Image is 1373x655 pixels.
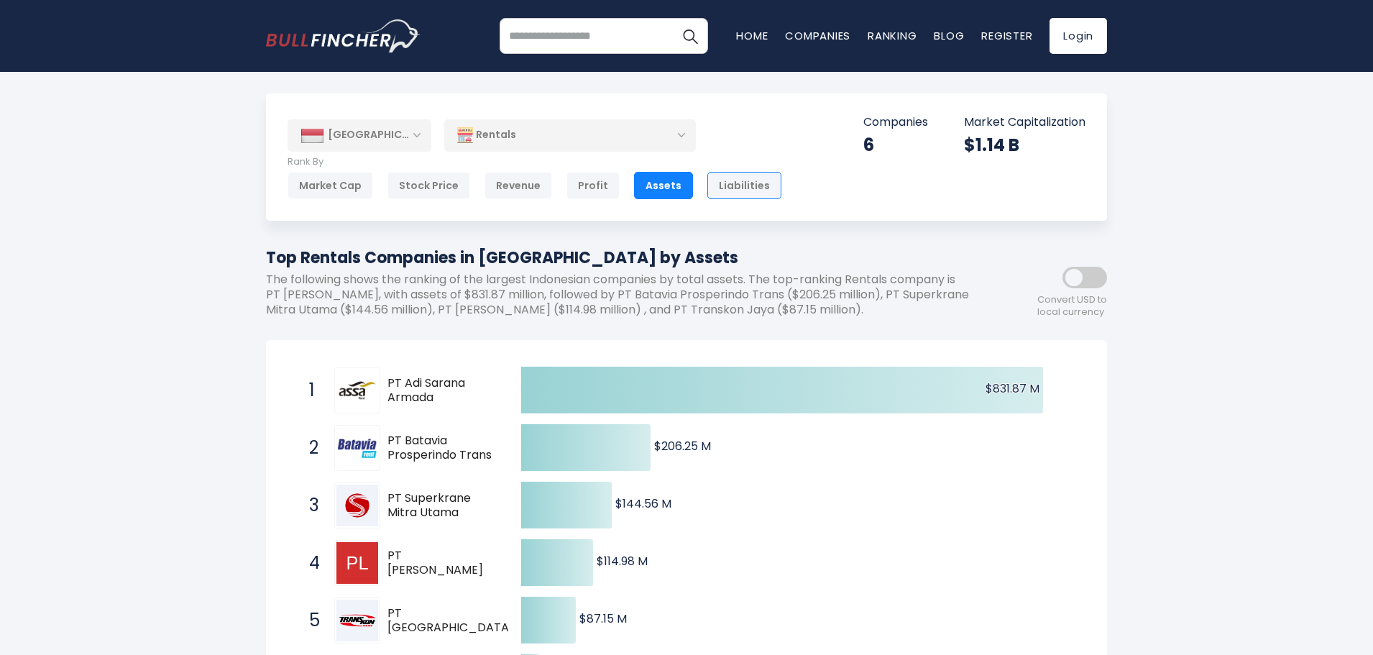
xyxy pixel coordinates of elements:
[863,115,928,130] p: Companies
[302,378,316,403] span: 1
[964,115,1085,130] p: Market Capitalization
[863,134,928,156] div: 6
[579,610,627,627] text: $87.15 M
[288,119,431,151] div: [GEOGRAPHIC_DATA]
[1050,18,1107,54] a: Login
[266,19,421,52] img: bullfincher logo
[387,549,496,579] span: PT [PERSON_NAME]
[302,551,316,575] span: 4
[1037,294,1107,319] span: Convert USD to local currency
[266,19,421,52] a: Go to homepage
[654,438,711,454] text: $206.25 M
[288,156,781,168] p: Rank By
[981,28,1032,43] a: Register
[336,439,378,458] img: PT Batavia Prosperindo Trans
[597,553,648,569] text: $114.98 M
[387,172,470,199] div: Stock Price
[986,380,1039,397] text: $831.87 M
[672,18,708,54] button: Search
[336,600,378,641] img: PT Transkon Jaya
[266,272,978,317] p: The following shows the ranking of the largest Indonesian companies by total assets. The top-rank...
[785,28,850,43] a: Companies
[707,172,781,199] div: Liabilities
[444,119,696,152] div: Rentals
[615,495,671,512] text: $144.56 M
[302,436,316,460] span: 2
[302,493,316,518] span: 3
[485,172,552,199] div: Revenue
[336,542,378,584] img: PT Sarana Mitra Luas
[566,172,620,199] div: Profit
[634,172,693,199] div: Assets
[934,28,964,43] a: Blog
[288,172,373,199] div: Market Cap
[387,376,496,406] span: PT Adi Sarana Armada
[302,608,316,633] span: 5
[736,28,768,43] a: Home
[336,485,378,526] img: PT Superkrane Mitra Utama
[964,134,1085,156] div: $1.14 B
[868,28,917,43] a: Ranking
[387,606,514,636] span: PT [GEOGRAPHIC_DATA]
[336,370,378,411] img: PT Adi Sarana Armada
[266,246,978,270] h1: Top Rentals Companies in [GEOGRAPHIC_DATA] by Assets
[387,491,496,521] span: PT Superkrane Mitra Utama
[387,434,496,464] span: PT Batavia Prosperindo Trans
